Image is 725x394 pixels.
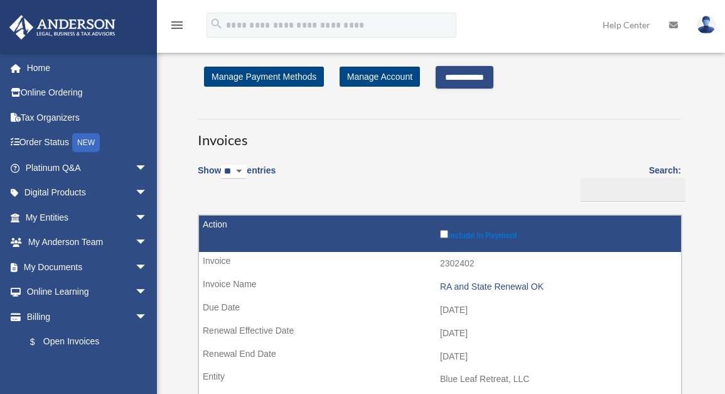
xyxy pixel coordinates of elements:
span: arrow_drop_down [135,180,160,206]
div: RA and State Renewal OK [440,282,675,292]
a: $Open Invoices [18,329,154,355]
a: Platinum Q&Aarrow_drop_down [9,155,166,180]
span: arrow_drop_down [135,230,160,256]
a: Billingarrow_drop_down [9,304,160,329]
label: Include in Payment [440,227,675,240]
a: My Anderson Teamarrow_drop_down [9,230,166,255]
img: User Pic [697,16,716,34]
a: Online Ordering [9,80,166,106]
select: Showentries [221,165,247,179]
td: [DATE] [199,345,681,369]
a: My Documentsarrow_drop_down [9,254,166,280]
span: arrow_drop_down [135,155,160,181]
span: arrow_drop_down [135,304,160,330]
h3: Invoices [198,119,681,150]
span: arrow_drop_down [135,254,160,280]
a: Manage Account [340,67,420,87]
a: Manage Payment Methods [204,67,324,87]
td: Blue Leaf Retreat, LLC [199,368,681,391]
span: arrow_drop_down [135,280,160,305]
img: Anderson Advisors Platinum Portal [6,15,119,40]
a: My Entitiesarrow_drop_down [9,205,166,230]
a: Tax Organizers [9,105,166,130]
input: Search: [581,178,685,202]
td: [DATE] [199,322,681,346]
label: Show entries [198,163,276,192]
td: 2302402 [199,252,681,276]
label: Search: [576,163,681,202]
input: Include in Payment [440,230,448,238]
div: NEW [72,133,100,152]
a: Order StatusNEW [9,130,166,156]
span: $ [37,334,43,350]
i: menu [169,18,185,33]
i: search [210,17,223,31]
span: arrow_drop_down [135,205,160,231]
a: Home [9,55,166,80]
td: [DATE] [199,298,681,322]
a: Digital Productsarrow_drop_down [9,180,166,205]
a: Online Learningarrow_drop_down [9,280,166,305]
a: menu [169,22,185,33]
